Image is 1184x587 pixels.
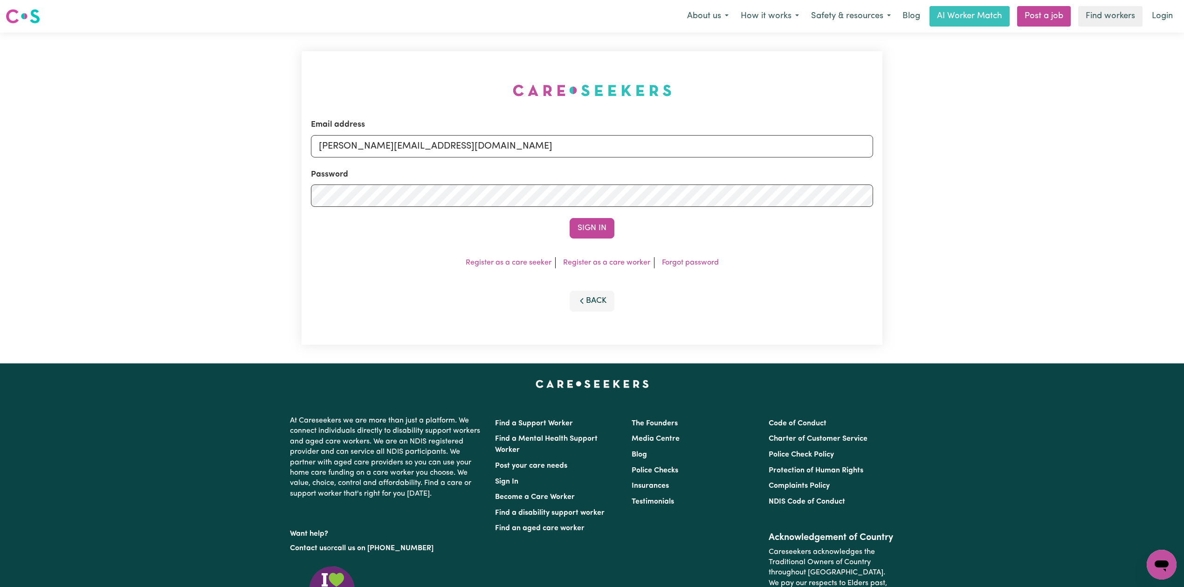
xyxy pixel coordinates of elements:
a: Register as a care worker [563,259,650,266]
a: Testimonials [632,498,674,505]
a: Post your care needs [495,462,567,470]
a: NDIS Code of Conduct [769,498,845,505]
iframe: Button to launch messaging window [1147,550,1177,580]
a: Find a Support Worker [495,420,573,427]
a: Find workers [1078,6,1143,27]
button: Back [570,291,614,311]
a: Sign In [495,478,518,485]
a: Charter of Customer Service [769,435,867,443]
button: How it works [735,7,805,26]
label: Password [311,169,348,181]
p: or [290,539,484,557]
a: Protection of Human Rights [769,467,863,474]
a: Careseekers home page [536,380,649,388]
a: Post a job [1017,6,1071,27]
a: Forgot password [662,259,719,266]
label: Email address [311,119,365,131]
p: Want help? [290,525,484,539]
a: Media Centre [632,435,680,443]
a: Find an aged care worker [495,525,585,532]
a: Careseekers logo [6,6,40,27]
a: Register as a care seeker [466,259,551,266]
a: Police Check Policy [769,451,834,458]
a: call us on [PHONE_NUMBER] [334,545,434,552]
a: Find a Mental Health Support Worker [495,435,598,454]
input: Email address [311,135,873,157]
h2: Acknowledgement of Country [769,532,894,543]
a: Contact us [290,545,327,552]
a: Code of Conduct [769,420,826,427]
button: About us [681,7,735,26]
a: AI Worker Match [929,6,1010,27]
a: Blog [897,6,926,27]
img: Careseekers logo [6,8,40,25]
button: Sign In [570,218,614,239]
a: Police Checks [632,467,678,474]
a: Become a Care Worker [495,493,575,501]
button: Safety & resources [805,7,897,26]
a: Find a disability support worker [495,509,605,517]
a: Login [1146,6,1178,27]
a: The Founders [632,420,678,427]
a: Blog [632,451,647,458]
a: Complaints Policy [769,482,830,490]
p: At Careseekers we are more than just a platform. We connect individuals directly to disability su... [290,412,484,503]
a: Insurances [632,482,669,490]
